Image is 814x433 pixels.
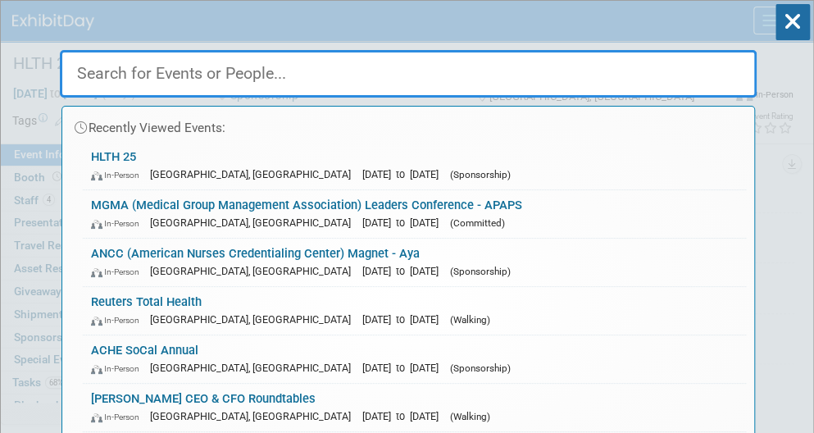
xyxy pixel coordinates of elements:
span: In-Person [91,170,147,180]
span: (Committed) [450,217,505,229]
a: MGMA (Medical Group Management Association) Leaders Conference - APAPS In-Person [GEOGRAPHIC_DATA... [83,190,746,238]
a: Reuters Total Health In-Person [GEOGRAPHIC_DATA], [GEOGRAPHIC_DATA] [DATE] to [DATE] (Walking) [83,287,746,335]
a: ACHE SoCal Annual In-Person [GEOGRAPHIC_DATA], [GEOGRAPHIC_DATA] [DATE] to [DATE] (Sponsorship) [83,335,746,383]
a: HLTH 25 In-Person [GEOGRAPHIC_DATA], [GEOGRAPHIC_DATA] [DATE] to [DATE] (Sponsorship) [83,142,746,189]
span: In-Person [91,218,147,229]
span: (Sponsorship) [450,362,511,374]
span: (Walking) [450,411,490,422]
div: Recently Viewed Events: [70,107,746,142]
a: [PERSON_NAME] CEO & CFO Roundtables In-Person [GEOGRAPHIC_DATA], [GEOGRAPHIC_DATA] [DATE] to [DAT... [83,384,746,431]
span: [DATE] to [DATE] [362,168,447,180]
span: (Walking) [450,314,490,326]
span: [GEOGRAPHIC_DATA], [GEOGRAPHIC_DATA] [150,410,359,422]
span: [GEOGRAPHIC_DATA], [GEOGRAPHIC_DATA] [150,313,359,326]
span: [GEOGRAPHIC_DATA], [GEOGRAPHIC_DATA] [150,216,359,229]
span: In-Person [91,315,147,326]
a: ANCC (American Nurses Credentialing Center) Magnet - Aya In-Person [GEOGRAPHIC_DATA], [GEOGRAPHIC... [83,239,746,286]
span: (Sponsorship) [450,169,511,180]
span: [DATE] to [DATE] [362,265,447,277]
span: [DATE] to [DATE] [362,410,447,422]
span: [DATE] to [DATE] [362,313,447,326]
span: [DATE] to [DATE] [362,216,447,229]
span: [GEOGRAPHIC_DATA], [GEOGRAPHIC_DATA] [150,362,359,374]
span: In-Person [91,363,147,374]
input: Search for Events or People... [60,50,757,98]
span: In-Person [91,267,147,277]
span: [DATE] to [DATE] [362,362,447,374]
span: [GEOGRAPHIC_DATA], [GEOGRAPHIC_DATA] [150,265,359,277]
span: In-Person [91,412,147,422]
span: [GEOGRAPHIC_DATA], [GEOGRAPHIC_DATA] [150,168,359,180]
span: (Sponsorship) [450,266,511,277]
